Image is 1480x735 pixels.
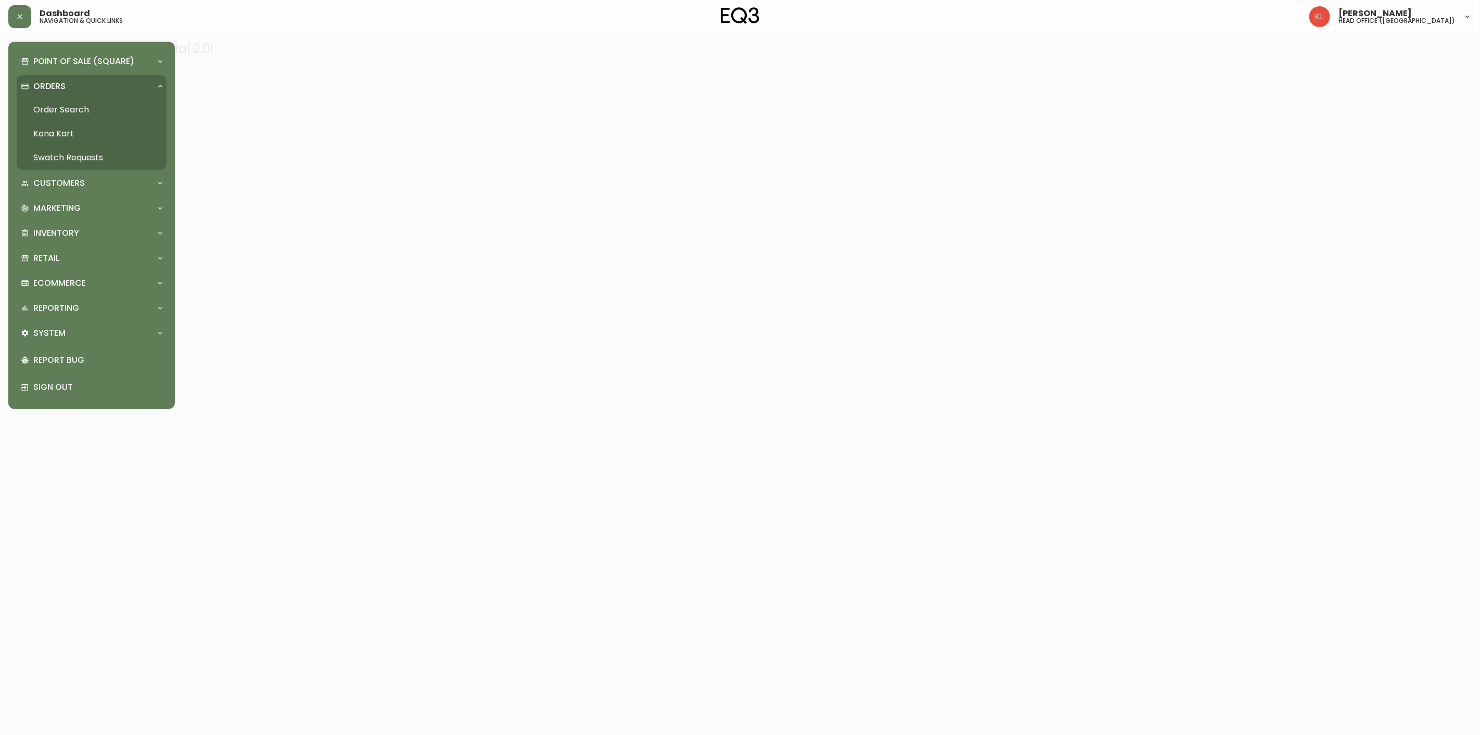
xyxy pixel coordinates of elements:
div: Reporting [17,297,167,320]
div: Marketing [17,197,167,220]
a: Order Search [17,98,167,122]
div: Sign Out [17,374,167,401]
div: System [17,322,167,345]
p: Ecommerce [33,277,86,289]
div: Customers [17,172,167,195]
div: Inventory [17,222,167,245]
p: Sign Out [33,382,162,393]
p: Inventory [33,227,79,239]
div: Report Bug [17,347,167,374]
span: Dashboard [40,9,90,18]
h5: navigation & quick links [40,18,123,24]
div: Ecommerce [17,272,167,295]
div: Point of Sale (Square) [17,50,167,73]
p: System [33,327,66,339]
h5: head office ([GEOGRAPHIC_DATA]) [1338,18,1455,24]
a: Kona Kart [17,122,167,146]
p: Point of Sale (Square) [33,56,134,67]
a: Swatch Requests [17,146,167,170]
img: 2c0c8aa7421344cf0398c7f872b772b5 [1309,6,1330,27]
span: [PERSON_NAME] [1338,9,1412,18]
p: Customers [33,178,85,189]
p: Reporting [33,302,79,314]
img: logo [721,7,759,24]
p: Retail [33,252,59,264]
p: Marketing [33,202,81,214]
div: Retail [17,247,167,270]
p: Orders [33,81,66,92]
p: Report Bug [33,354,162,366]
div: Orders [17,75,167,98]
